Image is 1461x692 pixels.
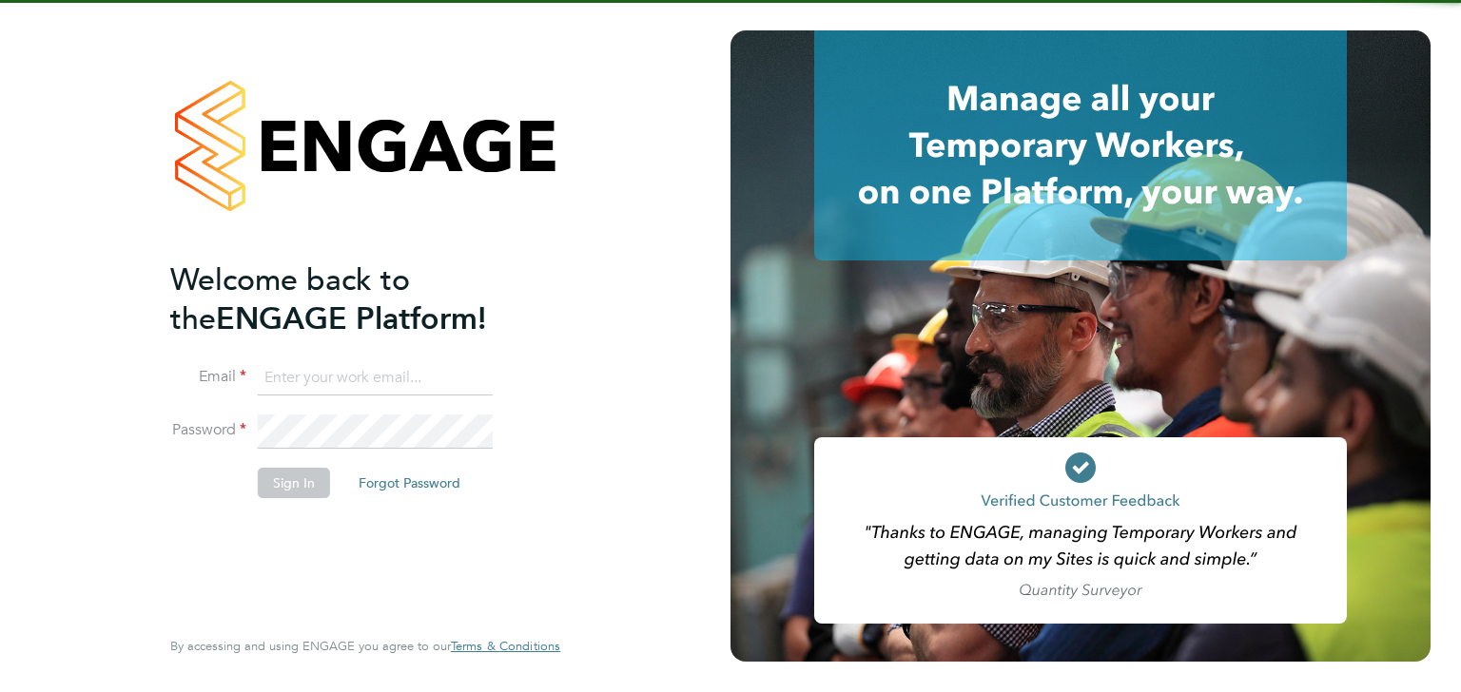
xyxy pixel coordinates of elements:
label: Password [170,420,246,440]
span: Terms & Conditions [451,638,560,654]
input: Enter your work email... [258,361,493,395]
a: Terms & Conditions [451,639,560,654]
button: Forgot Password [343,468,476,498]
span: By accessing and using ENGAGE you agree to our [170,638,560,654]
h2: ENGAGE Platform! [170,260,541,338]
label: Email [170,367,246,387]
span: Welcome back to the [170,261,410,337]
button: Sign In [258,468,330,498]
